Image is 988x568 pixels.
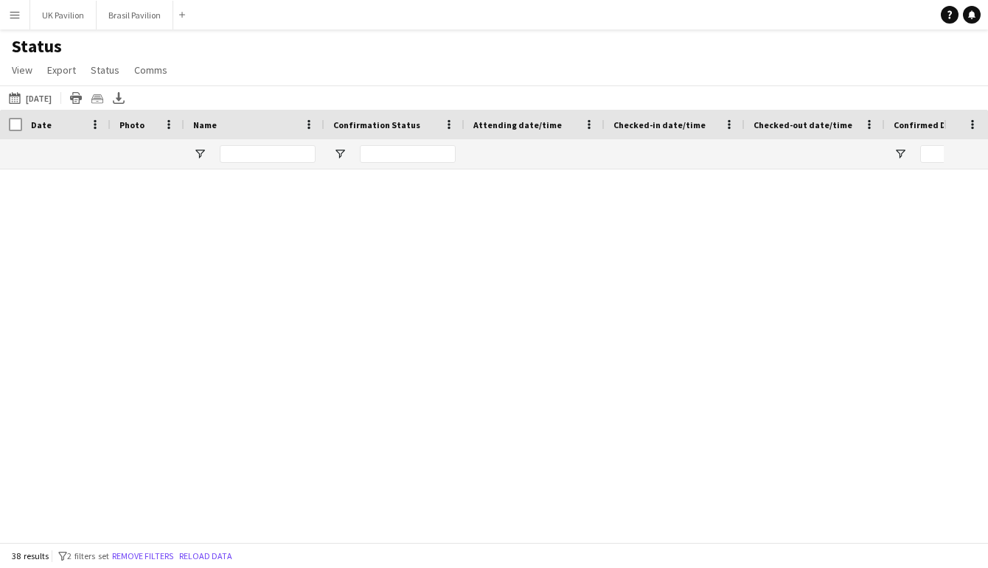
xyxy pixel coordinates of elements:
[31,119,52,130] span: Date
[47,63,76,77] span: Export
[109,548,176,564] button: Remove filters
[6,60,38,80] a: View
[754,119,852,130] span: Checked-out date/time
[360,145,456,163] input: Confirmation Status Filter Input
[920,145,979,163] input: Confirmed Date Filter Input
[894,147,907,161] button: Open Filter Menu
[67,89,85,107] app-action-btn: Print
[333,119,420,130] span: Confirmation Status
[30,1,97,29] button: UK Pavilion
[176,548,235,564] button: Reload data
[91,63,119,77] span: Status
[110,89,128,107] app-action-btn: Export XLSX
[134,63,167,77] span: Comms
[88,89,106,107] app-action-btn: Crew files as ZIP
[220,145,316,163] input: Name Filter Input
[473,119,562,130] span: Attending date/time
[67,550,109,561] span: 2 filters set
[85,60,125,80] a: Status
[613,119,706,130] span: Checked-in date/time
[6,89,55,107] button: [DATE]
[97,1,173,29] button: Brasil Pavilion
[41,60,82,80] a: Export
[12,63,32,77] span: View
[193,147,206,161] button: Open Filter Menu
[894,119,961,130] span: Confirmed Date
[333,147,347,161] button: Open Filter Menu
[128,60,173,80] a: Comms
[193,119,217,130] span: Name
[119,119,145,130] span: Photo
